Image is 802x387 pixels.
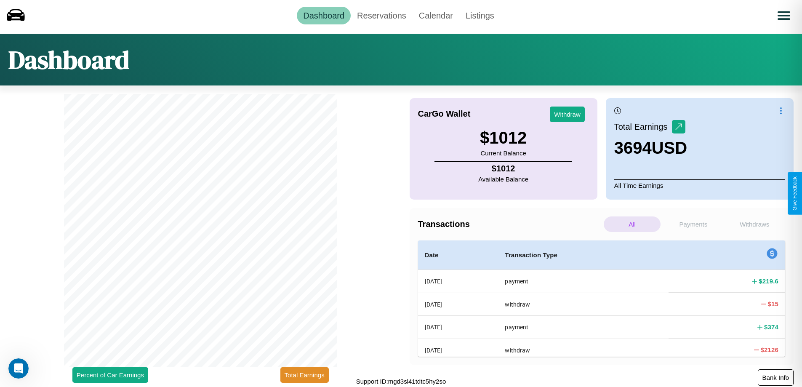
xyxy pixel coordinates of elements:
[351,7,413,24] a: Reservations
[764,323,778,331] h4: $ 374
[478,164,528,173] h4: $ 1012
[413,7,459,24] a: Calendar
[498,339,669,361] th: withdraw
[356,376,446,387] p: Support ID: mgd3sl41tdtc5hy2so
[614,179,785,191] p: All Time Earnings
[604,216,661,232] p: All
[8,358,29,379] iframe: Intercom live chat
[792,176,798,211] div: Give Feedback
[459,7,501,24] a: Listings
[498,316,669,339] th: payment
[614,139,687,157] h3: 3694 USD
[480,128,527,147] h3: $ 1012
[418,270,498,293] th: [DATE]
[758,369,794,386] button: Bank Info
[72,367,148,383] button: Percent of Car Earnings
[772,4,796,27] button: Open menu
[418,109,471,119] h4: CarGo Wallet
[418,293,498,315] th: [DATE]
[614,119,672,134] p: Total Earnings
[768,299,779,308] h4: $ 15
[8,43,129,77] h1: Dashboard
[418,316,498,339] th: [DATE]
[505,250,662,260] h4: Transaction Type
[761,345,778,354] h4: $ 2126
[297,7,351,24] a: Dashboard
[425,250,492,260] h4: Date
[759,277,778,286] h4: $ 219.6
[478,173,528,185] p: Available Balance
[665,216,722,232] p: Payments
[480,147,527,159] p: Current Balance
[498,270,669,293] th: payment
[280,367,329,383] button: Total Earnings
[418,219,602,229] h4: Transactions
[550,107,585,122] button: Withdraw
[498,293,669,315] th: withdraw
[726,216,783,232] p: Withdraws
[418,339,498,361] th: [DATE]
